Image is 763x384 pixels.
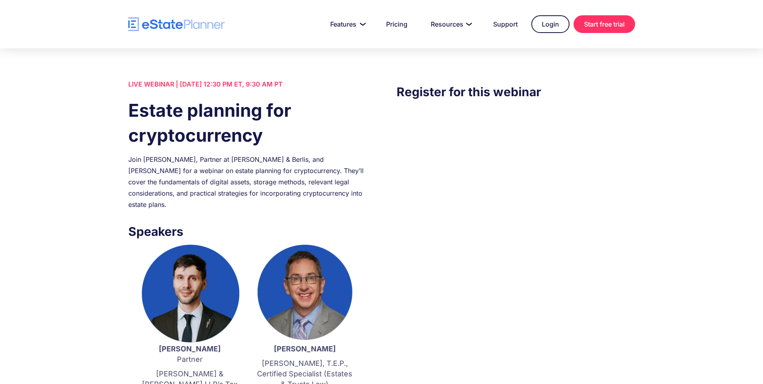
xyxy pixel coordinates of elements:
div: LIVE WEBINAR | [DATE] 12:30 PM ET, 9:30 AM PT [128,78,366,90]
strong: [PERSON_NAME] [274,345,336,353]
a: Start free trial [574,15,635,33]
p: Partner [140,344,239,365]
h3: Speakers [128,222,366,241]
a: Resources [421,16,479,32]
h1: Estate planning for cryptocurrency [128,98,366,148]
a: Features [321,16,372,32]
a: Login [531,15,570,33]
strong: [PERSON_NAME] [159,345,221,353]
h3: Register for this webinar [397,83,635,101]
a: home [128,17,225,31]
a: Pricing [376,16,417,32]
a: Support [483,16,527,32]
div: Join [PERSON_NAME], Partner at [PERSON_NAME] & Berlis, and [PERSON_NAME] for a webinar on estate ... [128,154,366,210]
iframe: Form 0 [397,117,635,254]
